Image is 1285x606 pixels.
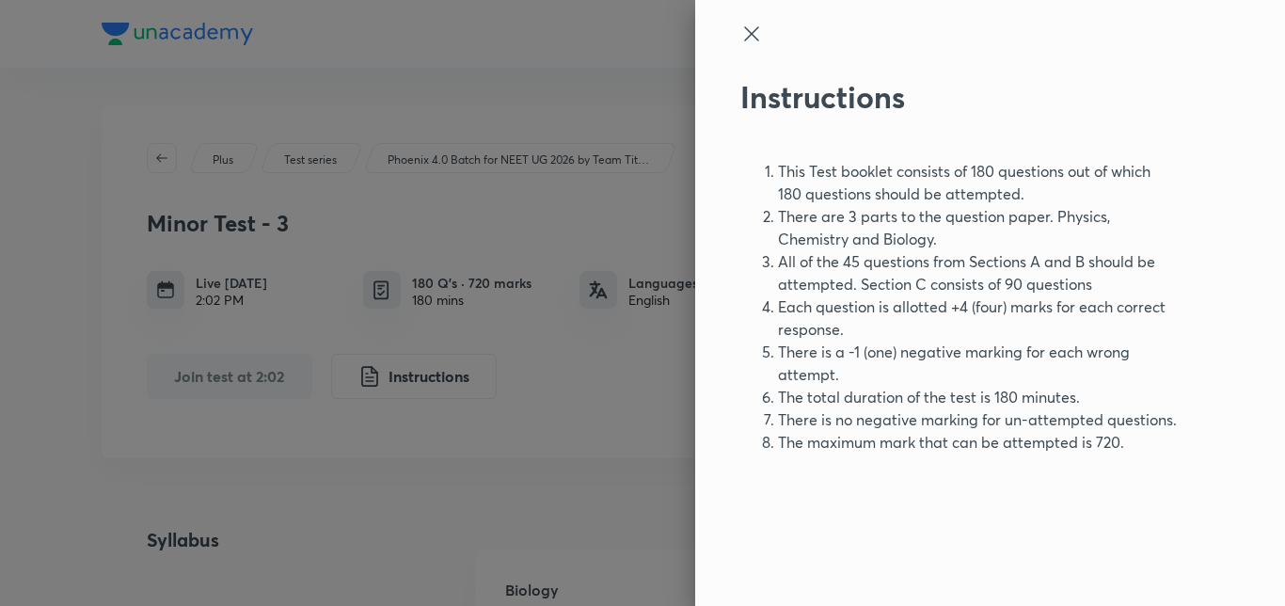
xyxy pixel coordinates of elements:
[778,386,1177,408] li: The total duration of the test is 180 minutes.
[778,431,1177,454] li: The maximum mark that can be attempted is 720.
[778,295,1177,341] li: Each question is allotted +4 (four) marks for each correct response.
[778,341,1177,386] li: There is a -1 (one) negative marking for each wrong attempt.
[740,79,1177,115] h2: Instructions
[778,408,1177,431] li: There is no negative marking for un-attempted questions.
[778,160,1177,205] li: This Test booklet consists of 180 questions out of which 180 questions should be attempted.
[778,205,1177,250] li: There are 3 parts to the question paper. Physics, Chemistry and Biology.
[778,250,1177,295] li: All of the 45 questions from Sections A and B should be attempted. Section C consists of 90 quest...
